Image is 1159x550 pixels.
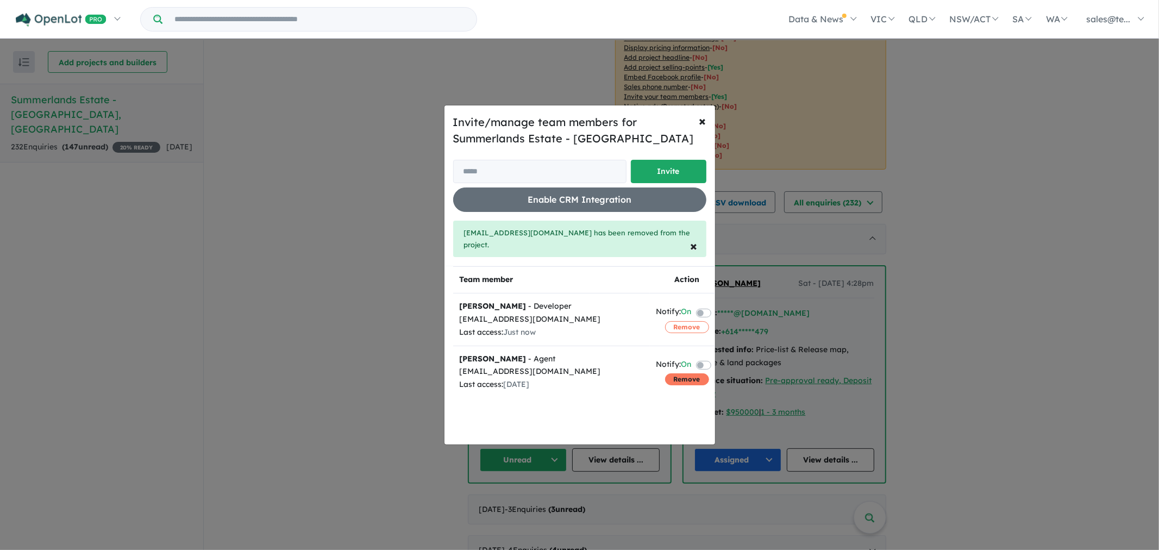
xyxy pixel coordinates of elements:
[631,160,706,183] button: Invite
[665,321,709,333] button: Remove
[504,379,530,389] span: [DATE]
[460,326,643,339] div: Last access:
[699,112,706,129] span: ×
[1086,14,1130,24] span: sales@te...
[681,305,692,320] span: On
[460,378,643,391] div: Last access:
[460,301,527,311] strong: [PERSON_NAME]
[656,305,692,320] div: Notify:
[460,365,643,378] div: [EMAIL_ADDRESS][DOMAIN_NAME]
[460,313,643,326] div: [EMAIL_ADDRESS][DOMAIN_NAME]
[460,354,527,364] strong: [PERSON_NAME]
[682,230,706,261] button: Close
[650,267,724,293] th: Action
[504,327,536,337] span: Just now
[665,373,709,385] button: Remove
[453,267,650,293] th: Team member
[460,300,643,313] div: - Developer
[453,114,706,147] h5: Invite/manage team members for Summerlands Estate - [GEOGRAPHIC_DATA]
[165,8,474,31] input: Try estate name, suburb, builder or developer
[691,237,698,254] span: ×
[681,358,692,373] span: On
[453,187,706,212] button: Enable CRM Integration
[16,13,106,27] img: Openlot PRO Logo White
[460,353,643,366] div: - Agent
[656,358,692,373] div: Notify:
[453,221,706,258] div: [EMAIL_ADDRESS][DOMAIN_NAME] has been removed from the project.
